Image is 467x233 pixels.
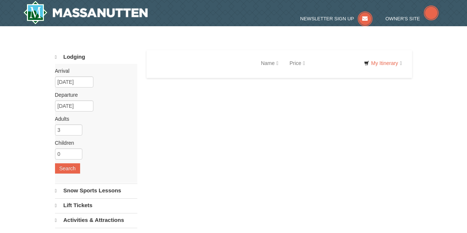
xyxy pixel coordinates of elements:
a: Massanutten Resort [23,1,148,24]
button: Search [55,163,80,174]
a: Price [284,56,310,71]
a: Newsletter Sign Up [300,16,372,21]
a: Activities & Attractions [55,213,137,227]
span: Owner's Site [385,16,420,21]
a: Name [255,56,284,71]
a: Owner's Site [385,16,439,21]
a: My Itinerary [359,58,406,69]
label: Arrival [55,67,132,75]
a: Lift Tickets [55,198,137,212]
label: Adults [55,115,132,123]
span: Newsletter Sign Up [300,16,354,21]
label: Departure [55,91,132,99]
a: Snow Sports Lessons [55,184,137,198]
label: Children [55,139,132,147]
a: Lodging [55,50,137,64]
img: Massanutten Resort Logo [23,1,148,24]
